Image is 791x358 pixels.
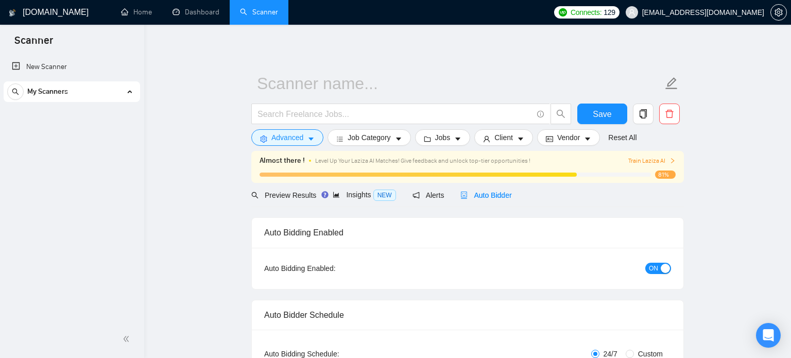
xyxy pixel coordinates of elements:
span: Client [494,132,513,143]
span: caret-down [395,135,402,143]
div: Auto Bidding Enabled: [264,263,400,274]
span: search [551,109,571,118]
button: barsJob Categorycaret-down [328,129,410,146]
span: notification [412,192,420,199]
button: copy [633,104,654,124]
input: Search Freelance Jobs... [257,108,532,121]
span: Insights [333,191,395,199]
span: robot [460,192,468,199]
span: caret-down [584,135,591,143]
a: setting [770,8,787,16]
span: caret-down [454,135,461,143]
span: search [251,192,259,199]
span: bars [336,135,343,143]
span: NEW [373,190,396,201]
button: folderJobscaret-down [415,129,471,146]
span: info-circle [537,111,544,117]
a: New Scanner [12,57,132,77]
span: Advanced [271,132,303,143]
a: dashboardDashboard [173,8,219,16]
span: Scanner [6,33,61,55]
span: Save [593,108,611,121]
span: My Scanners [27,81,68,102]
span: Job Category [348,132,390,143]
span: Almost there ! [260,155,305,166]
button: Train Laziza AI [628,156,676,166]
span: Preview Results [251,191,316,199]
span: user [483,135,490,143]
span: setting [260,135,267,143]
span: edit [665,77,678,90]
button: setting [770,4,787,21]
span: caret-down [307,135,315,143]
a: homeHome [121,8,152,16]
span: delete [660,109,679,118]
a: Reset All [608,132,637,143]
span: double-left [123,334,133,344]
div: Auto Bidding Enabled [264,218,671,247]
span: Jobs [435,132,451,143]
input: Scanner name... [257,71,663,96]
span: search [8,88,23,95]
img: upwork-logo.png [559,8,567,16]
span: idcard [546,135,553,143]
span: Level Up Your Laziza AI Matches! Give feedback and unlock top-tier opportunities ! [315,157,530,164]
span: Vendor [557,132,580,143]
button: idcardVendorcaret-down [537,129,600,146]
span: area-chart [333,191,340,198]
button: search [7,83,24,100]
li: My Scanners [4,81,140,106]
span: Alerts [412,191,444,199]
span: 81% [655,171,676,179]
button: settingAdvancedcaret-down [251,129,323,146]
span: ON [649,263,658,274]
div: Tooltip anchor [320,190,330,199]
button: Save [577,104,627,124]
span: 129 [604,7,615,18]
div: Open Intercom Messenger [756,323,781,348]
span: caret-down [517,135,524,143]
li: New Scanner [4,57,140,77]
span: user [628,9,635,16]
button: delete [659,104,680,124]
span: folder [424,135,431,143]
span: Connects: [571,7,601,18]
a: searchScanner [240,8,278,16]
span: Auto Bidder [460,191,511,199]
span: right [669,158,676,164]
button: search [551,104,571,124]
div: Auto Bidder Schedule [264,300,671,330]
button: userClientcaret-down [474,129,533,146]
span: copy [633,109,653,118]
img: logo [9,5,16,21]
